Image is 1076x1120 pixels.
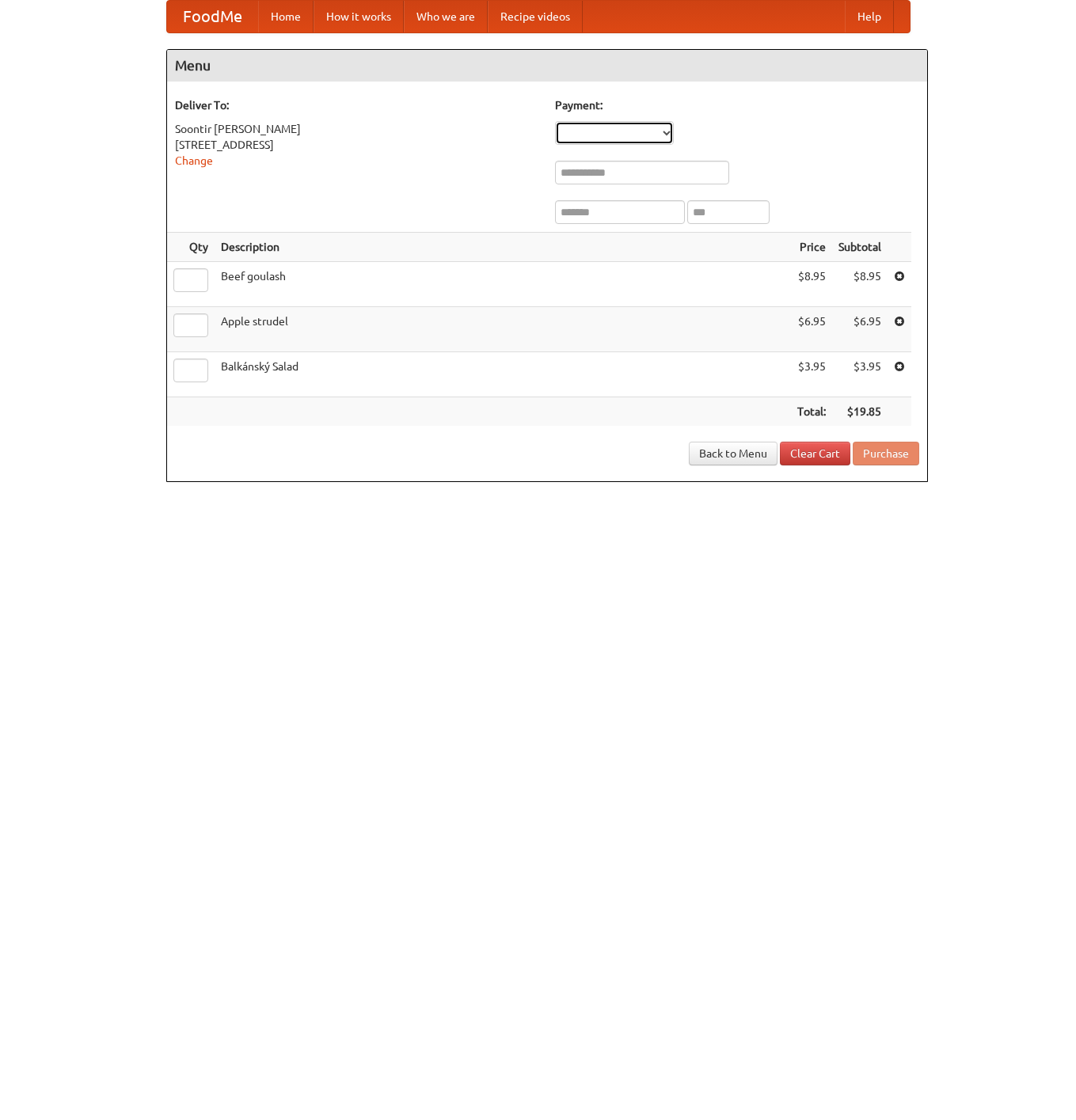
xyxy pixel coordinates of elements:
div: [STREET_ADDRESS] [175,137,539,153]
td: $3.95 [832,352,888,397]
th: Price [791,233,832,262]
td: $8.95 [791,262,832,307]
button: Purchase [853,442,919,465]
a: Clear Cart [780,442,850,465]
h4: Menu [167,50,927,82]
td: Beef goulash [215,262,791,307]
a: Home [258,1,314,32]
a: Back to Menu [689,442,778,465]
a: Change [175,154,213,167]
td: Apple strudel [215,307,791,352]
a: Help [845,1,894,32]
td: $3.95 [791,352,832,397]
a: FoodMe [167,1,258,32]
div: Soontir [PERSON_NAME] [175,121,539,137]
th: $19.85 [832,397,888,427]
td: $6.95 [791,307,832,352]
th: Qty [167,233,215,262]
td: $8.95 [832,262,888,307]
h5: Payment: [555,97,919,113]
h5: Deliver To: [175,97,539,113]
th: Total: [791,397,832,427]
a: Recipe videos [488,1,583,32]
th: Description [215,233,791,262]
td: Balkánský Salad [215,352,791,397]
a: How it works [314,1,404,32]
a: Who we are [404,1,488,32]
th: Subtotal [832,233,888,262]
td: $6.95 [832,307,888,352]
